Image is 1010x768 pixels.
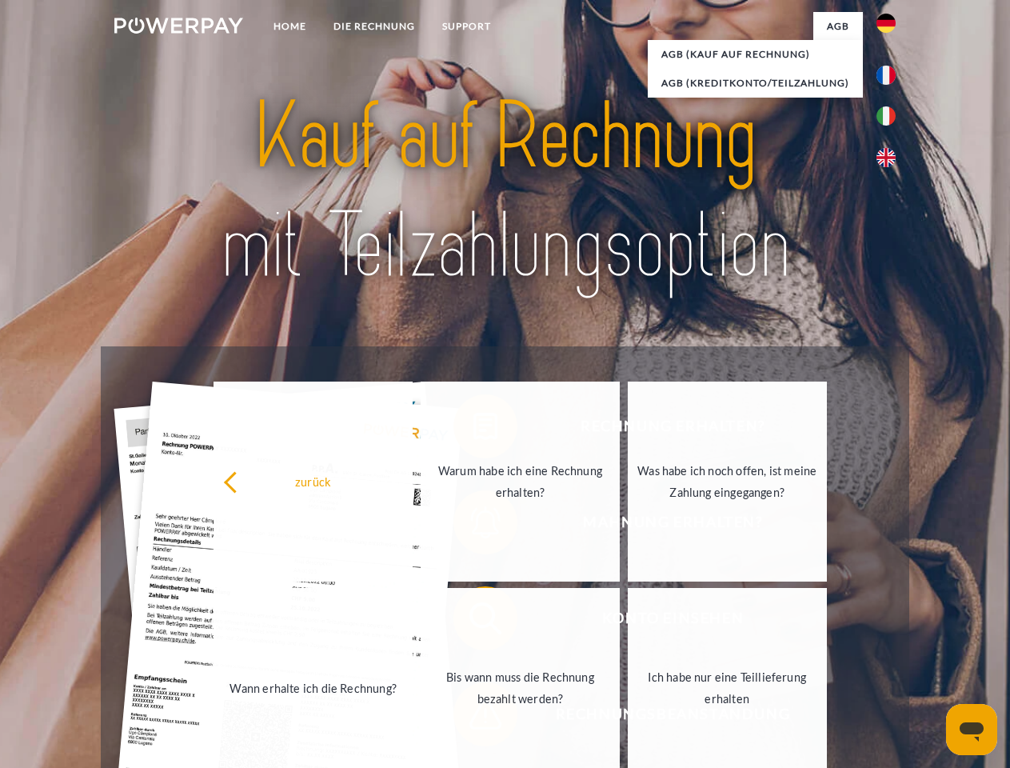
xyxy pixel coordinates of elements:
[429,12,505,41] a: SUPPORT
[648,40,863,69] a: AGB (Kauf auf Rechnung)
[114,18,243,34] img: logo-powerpay-white.svg
[430,666,610,710] div: Bis wann muss die Rechnung bezahlt werden?
[946,704,997,755] iframe: Schaltfläche zum Öffnen des Messaging-Fensters
[876,106,896,126] img: it
[153,77,857,306] img: title-powerpay_de.svg
[430,460,610,503] div: Warum habe ich eine Rechnung erhalten?
[876,14,896,33] img: de
[876,148,896,167] img: en
[637,666,817,710] div: Ich habe nur eine Teillieferung erhalten
[320,12,429,41] a: DIE RECHNUNG
[648,69,863,98] a: AGB (Kreditkonto/Teilzahlung)
[260,12,320,41] a: Home
[628,382,827,582] a: Was habe ich noch offen, ist meine Zahlung eingegangen?
[223,677,403,698] div: Wann erhalte ich die Rechnung?
[637,460,817,503] div: Was habe ich noch offen, ist meine Zahlung eingegangen?
[876,66,896,85] img: fr
[223,470,403,492] div: zurück
[813,12,863,41] a: agb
